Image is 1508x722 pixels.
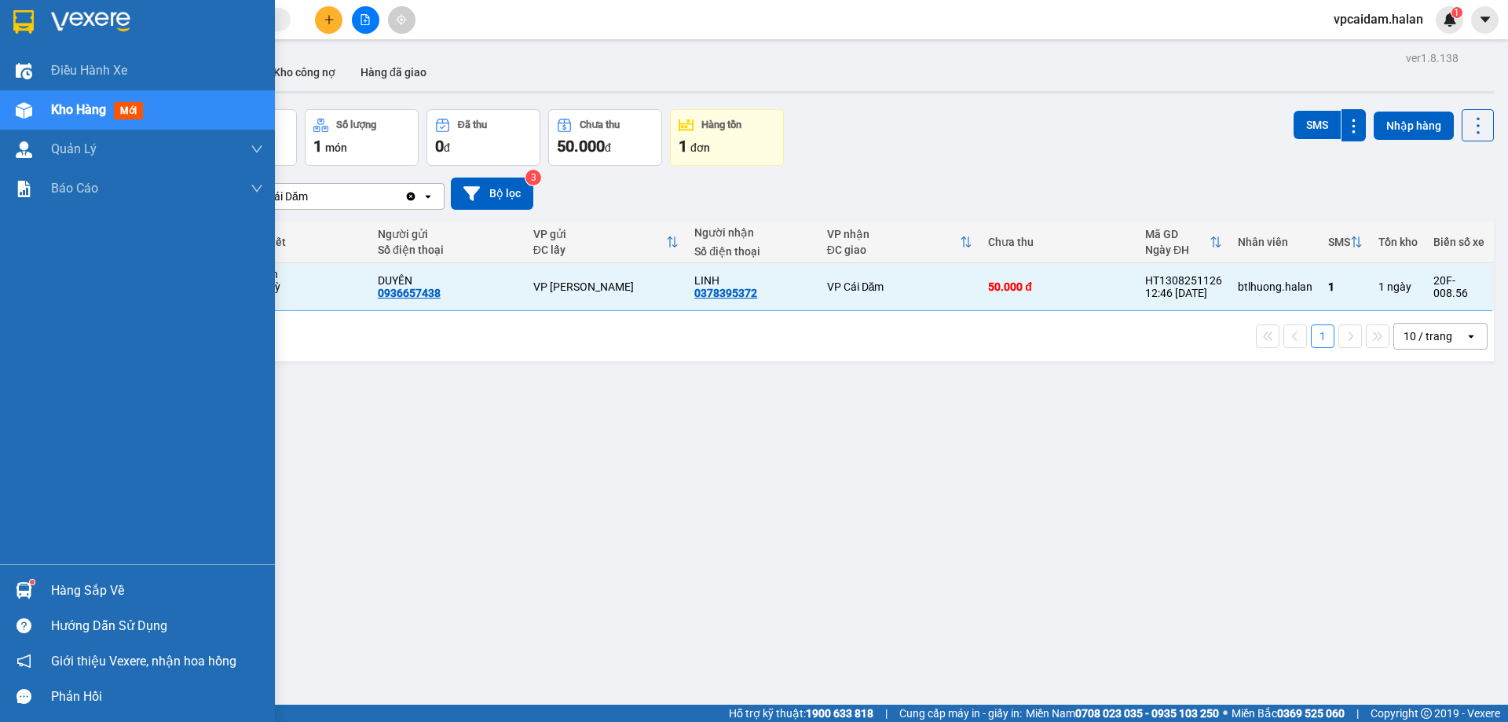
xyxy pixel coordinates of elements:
span: Kho hàng [51,102,106,117]
button: Nhập hàng [1374,112,1454,140]
span: ngày [1387,280,1411,293]
img: icon-new-feature [1443,13,1457,27]
span: down [251,182,263,195]
div: VP Cái Dăm [827,280,973,293]
div: Biển số xe [1433,236,1484,248]
img: logo-vxr [13,10,34,34]
img: warehouse-icon [16,141,32,158]
div: Người gửi [378,228,518,240]
div: LINH [694,274,811,287]
div: 0936657438 [378,287,441,299]
sup: 3 [525,170,541,185]
div: ĐC giao [827,244,961,256]
svg: Clear value [404,190,417,203]
div: Hàng sắp về [51,579,263,603]
div: VP [PERSON_NAME] [533,280,679,293]
div: Bất kỳ [250,280,362,293]
span: đ [444,141,450,154]
button: Số lượng1món [305,109,419,166]
img: warehouse-icon [16,582,32,599]
div: Tồn kho [1378,236,1418,248]
button: Hàng tồn1đơn [670,109,784,166]
button: plus [315,6,342,34]
div: ĐC lấy [533,244,667,256]
button: Hàng đã giao [348,53,439,91]
th: Toggle SortBy [525,222,687,263]
div: Nhân viên [1238,236,1312,248]
div: 20F-008.56 [1433,274,1484,299]
div: btlhuong.halan [1238,280,1312,293]
button: file-add [352,6,379,34]
span: caret-down [1478,13,1492,27]
div: Đã thu [458,119,487,130]
button: caret-down [1471,6,1499,34]
sup: 1 [30,580,35,585]
img: solution-icon [16,181,32,197]
div: Chi tiết [250,236,362,248]
div: 0378395372 [694,287,757,299]
button: aim [388,6,415,34]
div: VP nhận [827,228,961,240]
div: 10 / trang [1404,328,1452,344]
div: DUYÊN [378,274,518,287]
span: Quản Lý [51,139,97,159]
button: Chưa thu50.000đ [548,109,662,166]
span: 1 [1454,7,1459,18]
strong: 0708 023 035 - 0935 103 250 [1075,707,1219,720]
span: Báo cáo [51,178,98,198]
strong: 1900 633 818 [806,707,873,720]
sup: 1 [1451,7,1462,18]
div: Số điện thoại [694,245,811,258]
img: warehouse-icon [16,102,32,119]
div: Chưa thu [580,119,620,130]
span: vpcaidam.halan [1321,9,1436,29]
svg: open [1465,330,1477,343]
div: Số điện thoại [378,244,518,256]
div: VP gửi [533,228,667,240]
span: message [16,689,31,704]
div: 12:46 [DATE] [1145,287,1222,299]
span: 0 [435,137,444,156]
span: 50.000 [557,137,605,156]
span: Miền Bắc [1232,705,1345,722]
span: 1 [679,137,687,156]
span: Hỗ trợ kỹ thuật: [729,705,873,722]
div: 1 [1328,280,1363,293]
span: ⚪️ [1223,710,1228,717]
span: mới [114,102,143,119]
span: copyright [1421,708,1432,719]
div: VP Cái Dăm [251,189,308,204]
span: Điều hành xe [51,60,127,80]
div: Hướng dẫn sử dụng [51,614,263,638]
button: Đã thu0đ [426,109,540,166]
span: notification [16,654,31,669]
div: Chưa thu [988,236,1129,248]
div: Mã GD [1145,228,1210,240]
div: Ngày ĐH [1145,244,1210,256]
span: món [325,141,347,154]
div: Hàng tồn [701,119,741,130]
span: down [251,143,263,156]
div: Số lượng [336,119,376,130]
input: Selected VP Cái Dăm. [309,189,311,204]
th: Toggle SortBy [819,222,981,263]
span: đơn [690,141,710,154]
button: Kho công nợ [261,53,348,91]
span: đ [605,141,611,154]
button: SMS [1294,111,1341,139]
div: SMS [1328,236,1350,248]
div: 1 món [250,268,362,280]
svg: open [422,190,434,203]
div: Phản hồi [51,685,263,709]
span: | [1356,705,1359,722]
th: Toggle SortBy [1320,222,1371,263]
div: Người nhận [694,226,811,239]
div: 50.000 đ [988,280,1129,293]
button: 1 [1311,324,1334,348]
div: ver 1.8.138 [1406,49,1459,67]
span: file-add [360,14,371,25]
span: | [885,705,888,722]
div: 1 kg [250,293,362,306]
span: Miền Nam [1026,705,1219,722]
span: Giới thiệu Vexere, nhận hoa hồng [51,651,236,671]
